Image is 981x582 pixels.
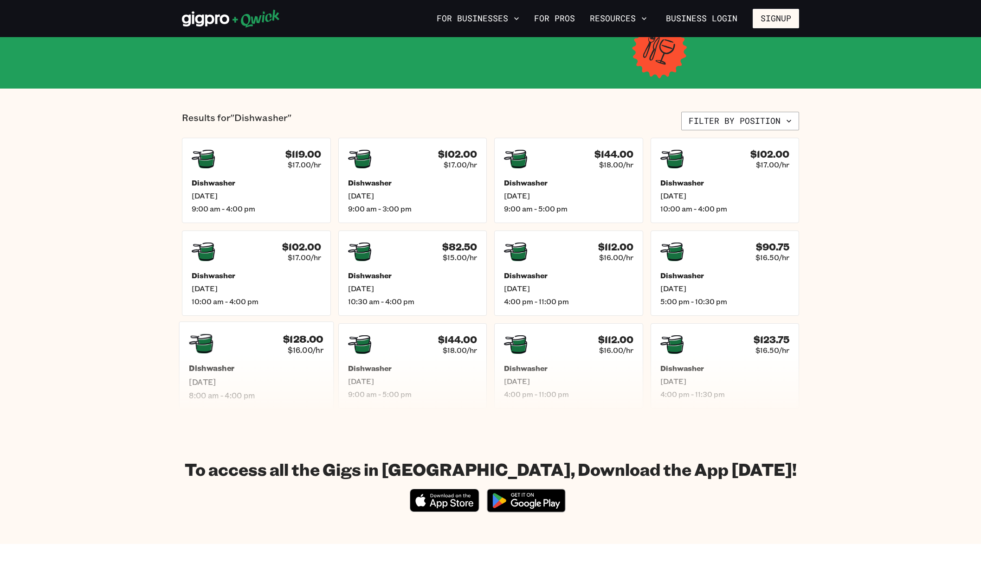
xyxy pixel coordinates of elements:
[660,178,790,187] h5: Dishwasher
[504,297,633,306] span: 4:00 pm - 11:00 pm
[651,323,800,409] a: $123.75$16.50/hrDishwasher[DATE]4:00 pm - 11:30 pm
[755,345,789,355] span: $16.50/hr
[192,284,321,293] span: [DATE]
[599,253,633,262] span: $16.00/hr
[494,323,643,409] a: $112.00$16.00/hrDishwasher[DATE]4:00 pm - 11:00 pm
[681,112,799,130] button: Filter by position
[192,204,321,213] span: 9:00 am - 4:00 pm
[348,364,478,373] h5: Dishwasher
[504,377,633,386] span: [DATE]
[660,390,790,399] span: 4:00 pm - 11:30 pm
[651,230,800,316] a: $90.75$16.50/hrDishwasher[DATE]5:00 pm - 10:30 pm
[750,148,789,160] h4: $102.00
[504,178,633,187] h5: Dishwasher
[660,284,790,293] span: [DATE]
[481,483,571,518] img: Get it on Google Play
[504,191,633,200] span: [DATE]
[530,11,579,26] a: For Pros
[348,178,478,187] h5: Dishwasher
[189,390,323,400] span: 8:00 am - 4:00 pm
[338,138,487,223] a: $102.00$17.00/hrDishwasher[DATE]9:00 am - 3:00 pm
[494,230,643,316] a: $112.00$16.00/hrDishwasher[DATE]4:00 pm - 11:00 pm
[504,284,633,293] span: [DATE]
[651,138,800,223] a: $102.00$17.00/hrDishwasher[DATE]10:00 am - 4:00 pm
[599,345,633,355] span: $16.00/hr
[660,204,790,213] span: 10:00 am - 4:00 pm
[348,284,478,293] span: [DATE]
[433,11,523,26] button: For Businesses
[443,253,477,262] span: $15.00/hr
[192,297,321,306] span: 10:00 am - 4:00 pm
[348,297,478,306] span: 10:30 am - 4:00 pm
[660,364,790,373] h5: Dishwasher
[660,191,790,200] span: [DATE]
[192,271,321,280] h5: Dishwasher
[189,364,323,373] h5: Dishwasher
[179,321,334,410] a: $128.00$16.00/hrDishwasher[DATE]8:00 am - 4:00 pm
[348,390,478,399] span: 9:00 am - 5:00 pm
[660,271,790,280] h5: Dishwasher
[753,9,799,28] button: Signup
[586,11,651,26] button: Resources
[660,297,790,306] span: 5:00 pm - 10:30 pm
[594,148,633,160] h4: $144.00
[504,204,633,213] span: 9:00 am - 5:00 pm
[348,204,478,213] span: 9:00 am - 3:00 pm
[182,138,331,223] a: $119.00$17.00/hrDishwasher[DATE]9:00 am - 4:00 pm
[410,504,479,514] a: Download on the App Store
[658,9,745,28] a: Business Login
[504,271,633,280] h5: Dishwasher
[192,191,321,200] span: [DATE]
[182,112,291,130] p: Results for "Dishwasher"
[189,377,323,387] span: [DATE]
[348,191,478,200] span: [DATE]
[599,160,633,169] span: $18.00/hr
[288,253,321,262] span: $17.00/hr
[442,241,477,253] h4: $82.50
[338,230,487,316] a: $82.50$15.00/hrDishwasher[DATE]10:30 am - 4:00 pm
[756,241,789,253] h4: $90.75
[338,323,487,409] a: $144.00$18.00/hrDishwasher[DATE]9:00 am - 5:00 pm
[504,390,633,399] span: 4:00 pm - 11:00 pm
[192,178,321,187] h5: Dishwasher
[494,138,643,223] a: $144.00$18.00/hrDishwasher[DATE]9:00 am - 5:00 pm
[185,459,797,480] h1: To access all the Gigs in [GEOGRAPHIC_DATA], Download the App [DATE]!
[182,230,331,316] a: $102.00$17.00/hrDishwasher[DATE]10:00 am - 4:00 pm
[443,345,477,355] span: $18.00/hr
[598,241,633,253] h4: $112.00
[288,160,321,169] span: $17.00/hr
[660,377,790,386] span: [DATE]
[283,333,323,345] h4: $128.00
[438,148,477,160] h4: $102.00
[756,160,789,169] span: $17.00/hr
[598,334,633,345] h4: $112.00
[755,253,789,262] span: $16.50/hr
[504,364,633,373] h5: Dishwasher
[754,334,789,345] h4: $123.75
[438,334,477,345] h4: $144.00
[288,345,323,355] span: $16.00/hr
[282,241,321,253] h4: $102.00
[348,377,478,386] span: [DATE]
[348,271,478,280] h5: Dishwasher
[285,148,321,160] h4: $119.00
[444,160,477,169] span: $17.00/hr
